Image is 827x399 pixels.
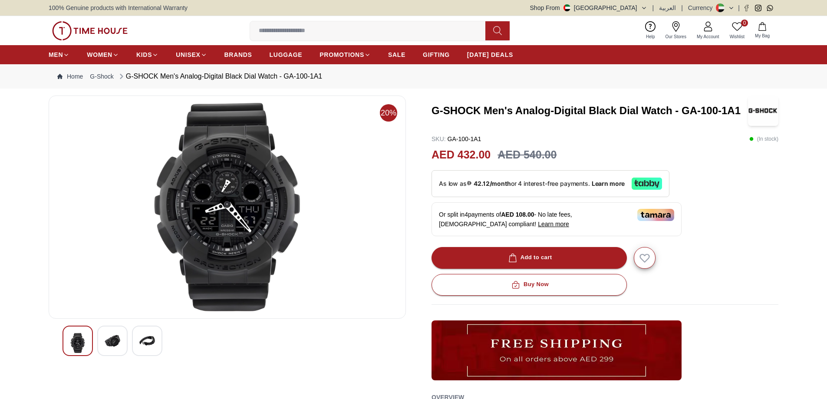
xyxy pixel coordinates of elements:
a: SALE [388,47,405,63]
h2: AED 432.00 [432,147,491,163]
span: UNISEX [176,50,200,59]
span: Wishlist [726,33,748,40]
span: GIFTING [423,50,450,59]
a: GIFTING [423,47,450,63]
span: Learn more [538,221,569,228]
span: My Account [693,33,723,40]
nav: Breadcrumb [49,64,778,89]
p: ( In stock ) [749,135,778,143]
span: LUGGAGE [270,50,303,59]
a: Facebook [743,5,750,11]
span: BRANDS [224,50,252,59]
span: WOMEN [87,50,112,59]
img: G-SHOCK Men's Analog-Digital Black Dial Watch - GA-100-1A1 [70,333,86,353]
div: Or split in 4 payments of - No late fees, [DEMOGRAPHIC_DATA] compliant! [432,202,682,236]
div: Add to cart [507,253,552,263]
a: BRANDS [224,47,252,63]
img: ... [432,320,682,380]
span: MEN [49,50,63,59]
span: | [738,3,740,12]
button: العربية [659,3,676,12]
a: MEN [49,47,69,63]
a: 0Wishlist [725,20,750,42]
a: UNISEX [176,47,207,63]
img: G-SHOCK Men's Analog-Digital Black Dial Watch - GA-100-1A1 [105,333,120,349]
div: G-SHOCK Men's Analog-Digital Black Dial Watch - GA-100-1A1 [117,71,322,82]
a: Instagram [755,5,761,11]
button: Add to cart [432,247,627,269]
img: G-SHOCK Men's Analog-Digital Black Dial Watch - GA-100-1A1 [139,333,155,349]
a: Our Stores [660,20,692,42]
span: My Bag [751,33,773,39]
img: G-SHOCK Men's Analog-Digital Black Dial Watch - GA-100-1A1 [748,96,778,126]
span: | [652,3,654,12]
span: 20% [380,104,397,122]
span: KIDS [136,50,152,59]
a: KIDS [136,47,158,63]
a: Whatsapp [767,5,773,11]
h3: G-SHOCK Men's Analog-Digital Black Dial Watch - GA-100-1A1 [432,104,748,118]
button: Buy Now [432,274,627,296]
button: My Bag [750,20,775,41]
span: 0 [741,20,748,26]
div: Buy Now [510,280,549,290]
img: ... [52,21,128,40]
a: [DATE] DEALS [467,47,513,63]
span: Our Stores [662,33,690,40]
a: Help [641,20,660,42]
a: PROMOTIONS [320,47,371,63]
span: [DATE] DEALS [467,50,513,59]
img: United Arab Emirates [563,4,570,11]
span: PROMOTIONS [320,50,364,59]
span: | [681,3,683,12]
h3: AED 540.00 [498,147,557,163]
div: Currency [688,3,716,12]
a: Home [57,72,83,81]
span: SKU : [432,135,446,142]
img: Tamara [637,209,674,221]
p: GA-100-1A1 [432,135,481,143]
a: LUGGAGE [270,47,303,63]
img: G-SHOCK Men's Analog-Digital Black Dial Watch - GA-100-1A1 [56,103,399,311]
button: Shop From[GEOGRAPHIC_DATA] [530,3,647,12]
a: G-Shock [90,72,113,81]
span: 100% Genuine products with International Warranty [49,3,188,12]
span: AED 108.00 [501,211,534,218]
a: WOMEN [87,47,119,63]
span: Help [642,33,659,40]
span: SALE [388,50,405,59]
